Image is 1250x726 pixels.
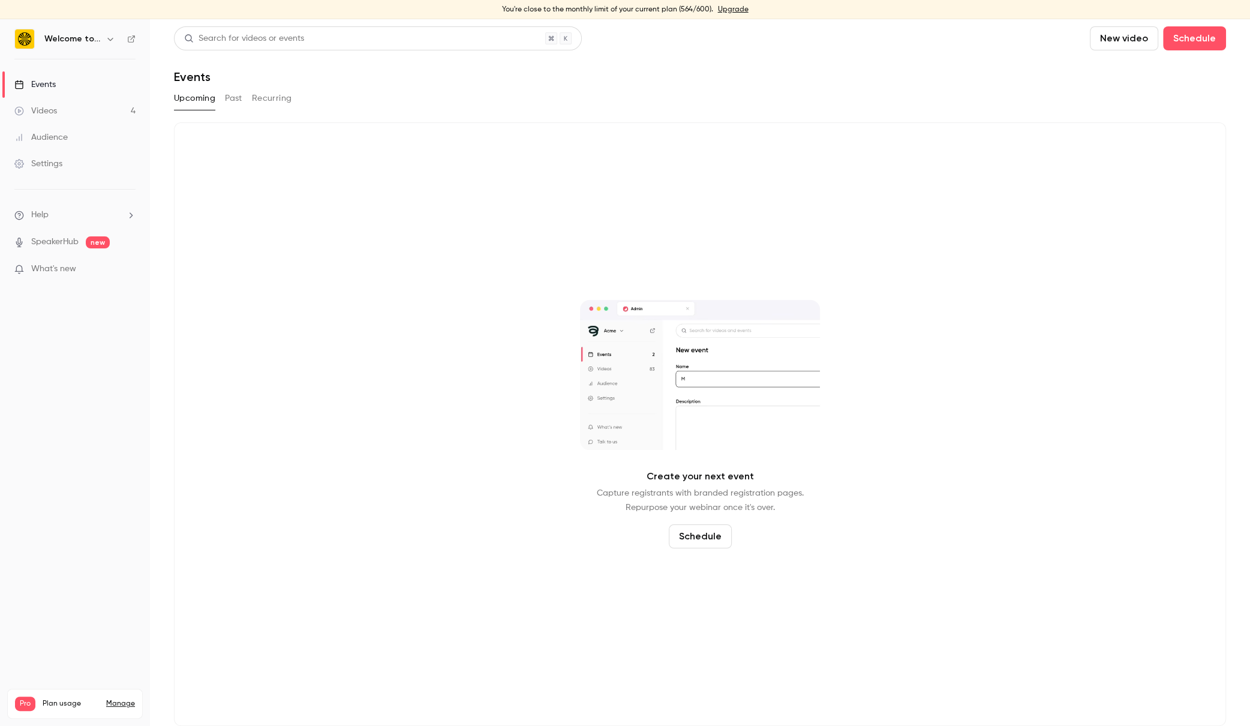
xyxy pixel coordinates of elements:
[86,236,110,248] span: new
[597,486,804,515] p: Capture registrants with branded registration pages. Repurpose your webinar once it's over.
[174,70,211,84] h1: Events
[14,209,136,221] li: help-dropdown-opener
[1090,26,1158,50] button: New video
[15,29,34,49] img: Welcome to the Jungle
[14,158,62,170] div: Settings
[14,105,57,117] div: Videos
[14,131,68,143] div: Audience
[14,79,56,91] div: Events
[669,524,732,548] button: Schedule
[31,236,79,248] a: SpeakerHub
[225,89,242,108] button: Past
[31,209,49,221] span: Help
[1163,26,1226,50] button: Schedule
[44,33,101,45] h6: Welcome to the Jungle
[121,264,136,275] iframe: Noticeable Trigger
[31,263,76,275] span: What's new
[43,699,99,709] span: Plan usage
[647,469,754,484] p: Create your next event
[184,32,304,45] div: Search for videos or events
[15,697,35,711] span: Pro
[174,89,215,108] button: Upcoming
[718,5,749,14] a: Upgrade
[252,89,292,108] button: Recurring
[106,699,135,709] a: Manage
